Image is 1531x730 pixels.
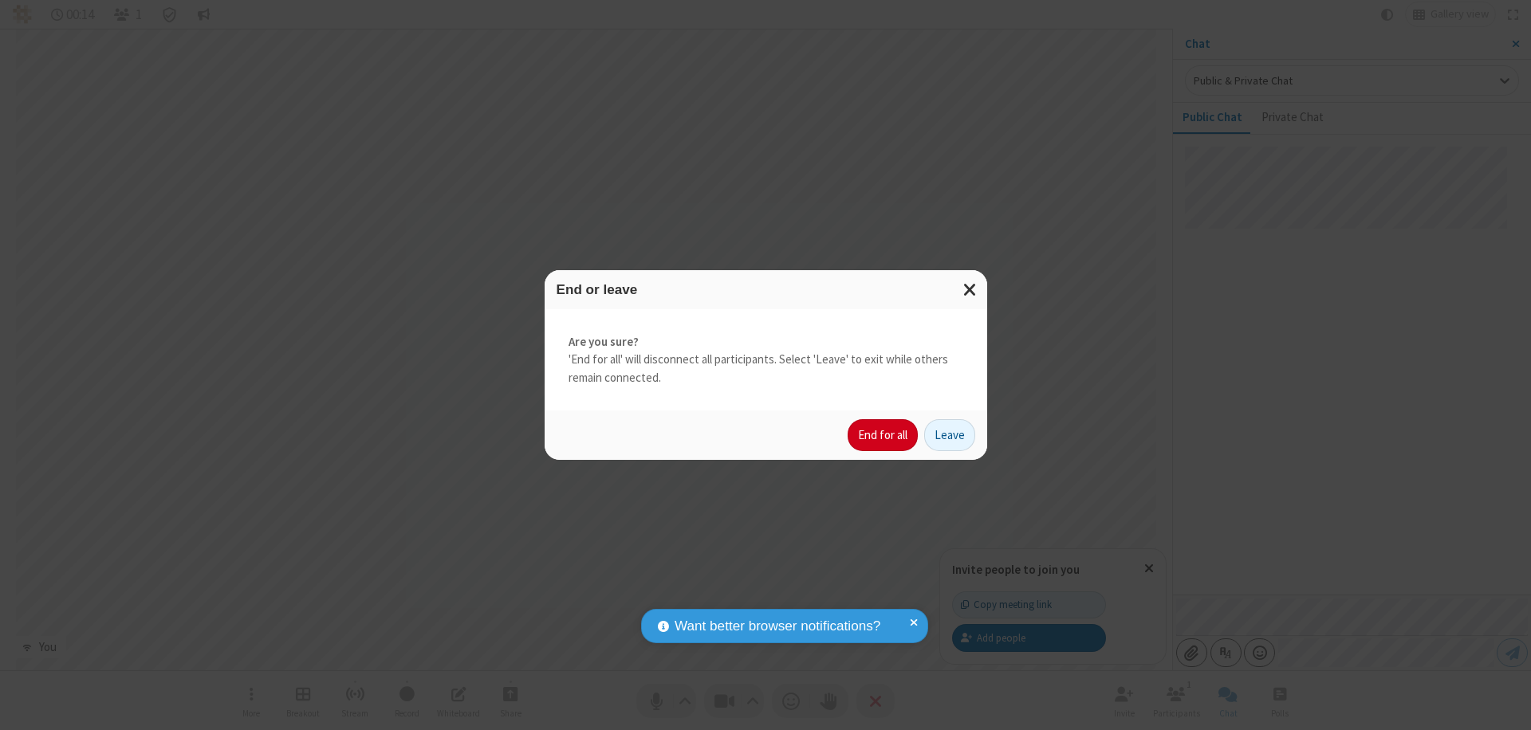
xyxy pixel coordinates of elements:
button: Close modal [954,270,987,309]
strong: Are you sure? [569,333,963,351]
button: End for all [848,419,918,451]
span: Want better browser notifications? [675,616,880,637]
div: 'End for all' will disconnect all participants. Select 'Leave' to exit while others remain connec... [545,309,987,411]
button: Leave [924,419,975,451]
h3: End or leave [557,282,975,297]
